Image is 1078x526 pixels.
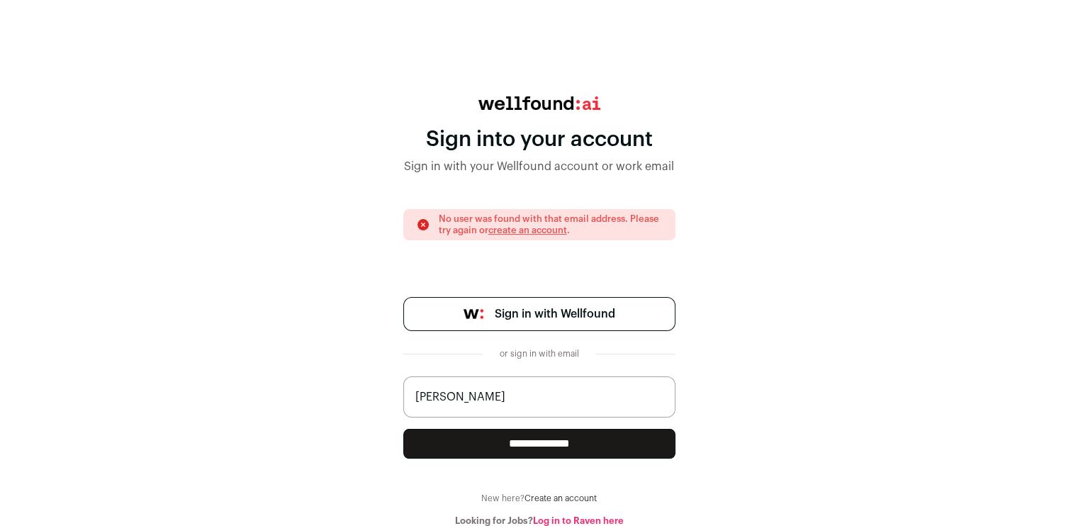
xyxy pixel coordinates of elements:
a: Sign in with Wellfound [403,297,675,331]
input: name@work-email.com [403,376,675,418]
div: Sign into your account [403,127,675,152]
img: wellfound:ai [478,96,600,110]
div: or sign in with email [494,348,585,359]
a: Create an account [524,494,597,503]
a: create an account [488,225,567,235]
div: New here? [403,493,675,504]
a: Log in to Raven here [533,516,624,525]
p: No user was found with that email address. Please try again or . [439,213,663,236]
div: Sign in with your Wellfound account or work email [403,158,675,175]
span: Sign in with Wellfound [495,306,615,323]
img: wellfound-symbol-flush-black-fb3c872781a75f747ccb3a119075da62bfe97bd399995f84a933054e44a575c4.png [464,309,483,319]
